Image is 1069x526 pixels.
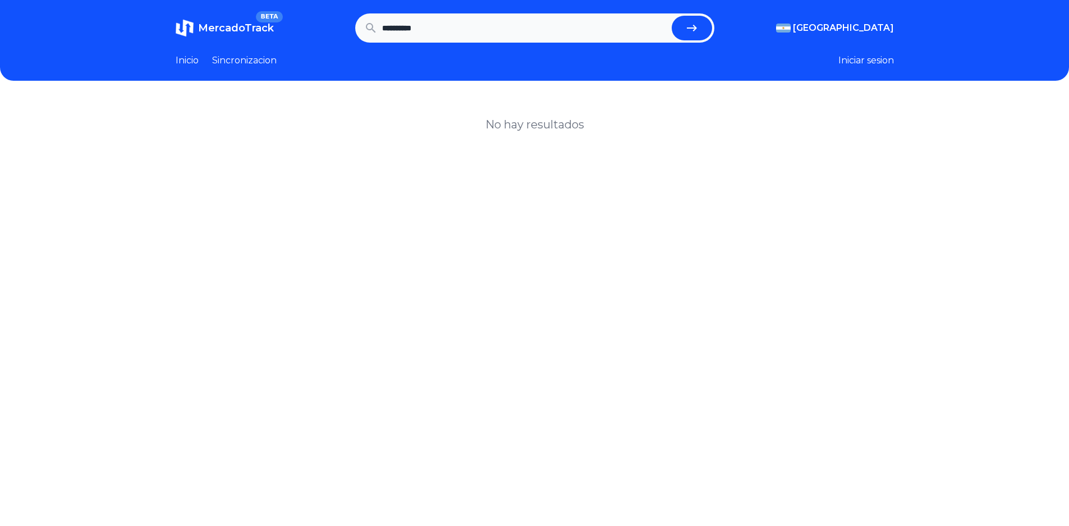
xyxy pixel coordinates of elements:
[485,117,584,132] h1: No hay resultados
[176,54,199,67] a: Inicio
[198,22,274,34] span: MercadoTrack
[212,54,277,67] a: Sincronizacion
[176,19,194,37] img: MercadoTrack
[256,11,282,22] span: BETA
[793,21,894,35] span: [GEOGRAPHIC_DATA]
[776,24,791,33] img: Argentina
[776,21,894,35] button: [GEOGRAPHIC_DATA]
[176,19,274,37] a: MercadoTrackBETA
[838,54,894,67] button: Iniciar sesion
